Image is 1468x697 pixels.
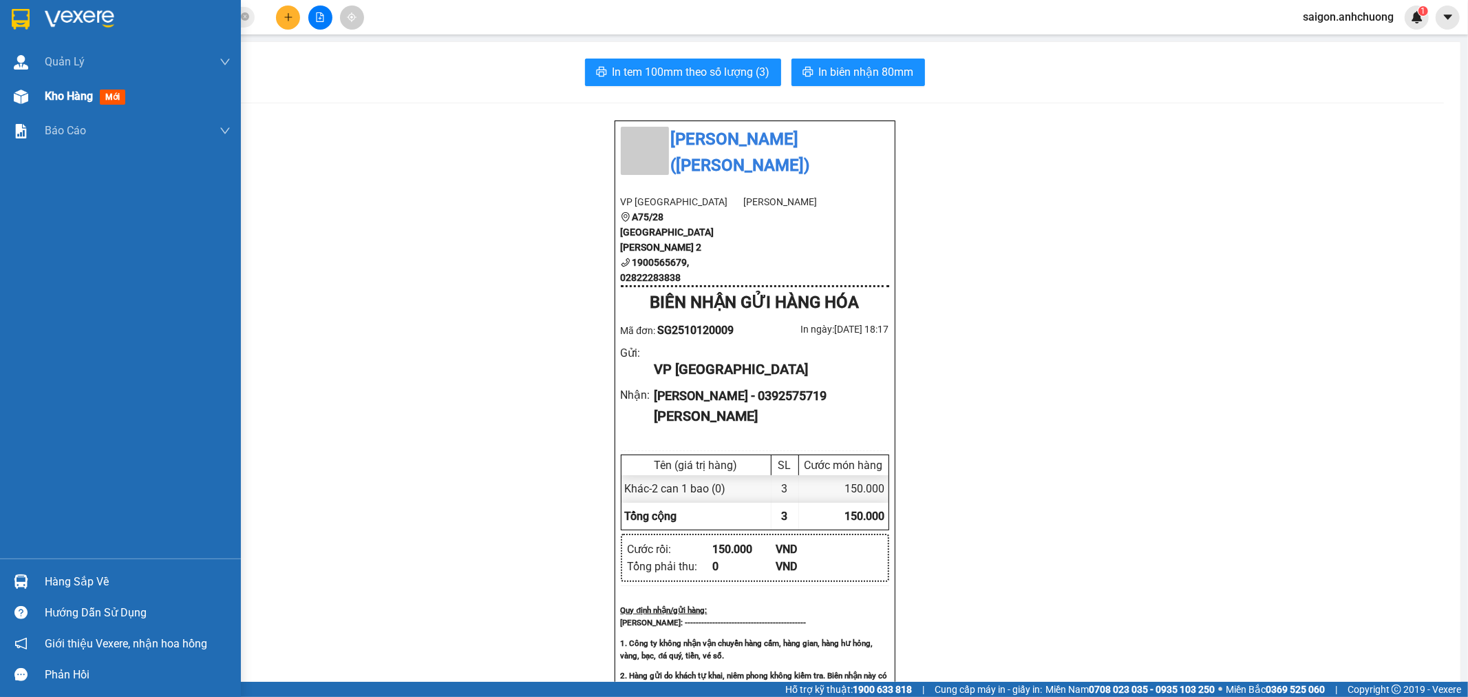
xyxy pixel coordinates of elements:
[284,12,293,22] span: plus
[14,90,28,104] img: warehouse-icon
[276,6,300,30] button: plus
[161,13,194,28] span: Nhận:
[785,682,912,697] span: Hỗ trợ kỹ thuật:
[161,12,257,28] div: Romen
[621,322,755,339] div: Mã đơn:
[12,9,30,30] img: logo-vxr
[340,6,364,30] button: aim
[14,668,28,681] span: message
[1411,11,1423,23] img: icon-new-feature
[1421,6,1425,16] span: 1
[853,684,912,695] strong: 1900 633 818
[654,406,877,427] div: [PERSON_NAME]
[791,59,925,86] button: printerIn biên nhận 80mm
[922,682,924,697] span: |
[621,127,889,178] li: [PERSON_NAME] ([PERSON_NAME])
[743,194,866,209] li: [PERSON_NAME]
[1218,687,1222,692] span: ⚪️
[1045,682,1215,697] span: Miền Nam
[621,638,873,660] strong: 1. Công ty không nhận vận chuyển hàng cấm, hàng gian, hàng hư hỏng, vàng, bạc, đá quý, tiền, vé số.
[621,194,744,209] li: VP [GEOGRAPHIC_DATA]
[45,90,93,103] span: Kho hàng
[621,671,888,693] strong: 2. Hàng gửi do khách tự khai, niêm phong không kiểm tra. Biên nhận này có giá trị trong vòng 2 ngày.
[596,66,607,79] span: printer
[1392,685,1401,694] span: copyright
[776,541,840,558] div: VND
[10,74,32,88] span: CR :
[802,66,813,79] span: printer
[625,459,767,472] div: Tên (giá trị hàng)
[621,344,655,362] div: Gửi :
[220,56,231,67] span: down
[14,124,28,138] img: solution-icon
[654,359,877,380] div: VP [GEOGRAPHIC_DATA]
[45,122,86,139] span: Báo cáo
[161,45,257,64] div: 0392575719
[775,459,795,472] div: SL
[845,510,885,523] span: 150.000
[161,28,257,45] div: thương
[100,90,125,105] span: mới
[628,541,712,558] div: Cước rồi :
[45,53,85,70] span: Quản Lý
[347,12,357,22] span: aim
[772,475,799,502] div: 3
[712,541,776,558] div: 150.000
[1226,682,1325,697] span: Miền Bắc
[625,482,726,495] span: Khác - 2 can 1 bao (0)
[935,682,1042,697] span: Cung cấp máy in - giấy in:
[12,97,257,114] div: Tên hàng: 2 can 1 bao ( : 3 )
[315,12,325,22] span: file-add
[621,290,889,316] div: BIÊN NHẬN GỬI HÀNG HÓA
[755,322,889,337] div: In ngày: [DATE] 18:17
[1089,684,1215,695] strong: 0708 023 035 - 0935 103 250
[1335,682,1337,697] span: |
[621,386,655,404] div: Nhận :
[819,63,914,81] span: In biên nhận 80mm
[220,125,231,136] span: down
[1292,8,1405,25] span: saigon.anhchuong
[308,6,332,30] button: file-add
[657,324,734,337] span: SG2510120009
[45,572,231,592] div: Hàng sắp về
[14,55,28,70] img: warehouse-icon
[10,72,153,89] div: 150.000
[1418,6,1428,16] sup: 1
[621,257,690,283] b: 1900565679, 02822283838
[1442,11,1454,23] span: caret-down
[241,12,249,21] span: close-circle
[14,606,28,619] span: question-circle
[1436,6,1460,30] button: caret-down
[625,510,677,523] span: Tổng cộng
[776,558,840,575] div: VND
[621,258,630,267] span: phone
[12,12,33,26] span: Gửi:
[621,211,714,253] b: A75/28 [GEOGRAPHIC_DATA][PERSON_NAME] 2
[802,459,885,472] div: Cước món hàng
[241,11,249,24] span: close-circle
[1266,684,1325,695] strong: 0369 525 060
[585,59,781,86] button: printerIn tem 100mm theo số lượng (3)
[45,635,207,652] span: Giới thiệu Vexere, nhận hoa hồng
[621,604,889,616] div: Quy định nhận/gửi hàng :
[628,558,712,575] div: Tổng phải thu :
[175,96,194,115] span: SL
[799,475,889,502] div: 150.000
[712,558,776,575] div: 0
[12,12,151,43] div: [GEOGRAPHIC_DATA]
[613,63,770,81] span: In tem 100mm theo số lượng (3)
[45,665,231,685] div: Phản hồi
[14,574,28,589] img: warehouse-icon
[621,212,630,222] span: environment
[621,618,807,627] strong: [PERSON_NAME]: --------------------------------------------
[14,637,28,650] span: notification
[654,386,877,406] div: [PERSON_NAME] - 0392575719
[45,603,231,623] div: Hướng dẫn sử dụng
[782,510,788,523] span: 3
